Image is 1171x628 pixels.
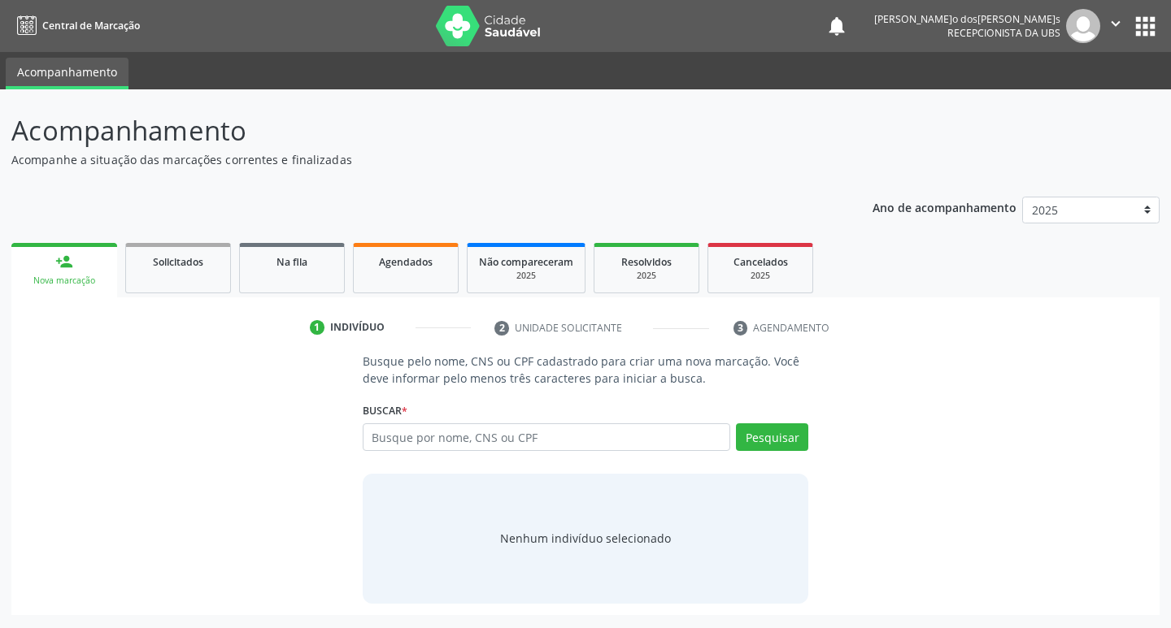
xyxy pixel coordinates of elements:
[621,255,672,269] span: Resolvidos
[363,398,407,423] label: Buscar
[825,15,848,37] button: notifications
[874,12,1060,26] div: [PERSON_NAME]o dos[PERSON_NAME]s
[330,320,385,335] div: Indivíduo
[1131,12,1160,41] button: apps
[23,275,106,287] div: Nova marcação
[479,270,573,282] div: 2025
[1066,9,1100,43] img: img
[873,197,1016,217] p: Ano de acompanhamento
[1100,9,1131,43] button: 
[310,320,324,335] div: 1
[55,253,73,271] div: person_add
[606,270,687,282] div: 2025
[6,58,128,89] a: Acompanhamento
[947,26,1060,40] span: Recepcionista da UBS
[720,270,801,282] div: 2025
[42,19,140,32] span: Central de Marcação
[11,151,815,168] p: Acompanhe a situação das marcações correntes e finalizadas
[153,255,203,269] span: Solicitados
[1107,15,1125,32] i: 
[379,255,433,269] span: Agendados
[736,423,808,451] button: Pesquisar
[11,12,140,39] a: Central de Marcação
[363,353,809,387] p: Busque pelo nome, CNS ou CPF cadastrado para criar uma nova marcação. Você deve informar pelo men...
[734,255,788,269] span: Cancelados
[11,110,815,151] p: Acompanhamento
[479,255,573,269] span: Não compareceram
[500,530,671,547] div: Nenhum indivíduo selecionado
[363,423,731,451] input: Busque por nome, CNS ou CPF
[276,255,307,269] span: Na fila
